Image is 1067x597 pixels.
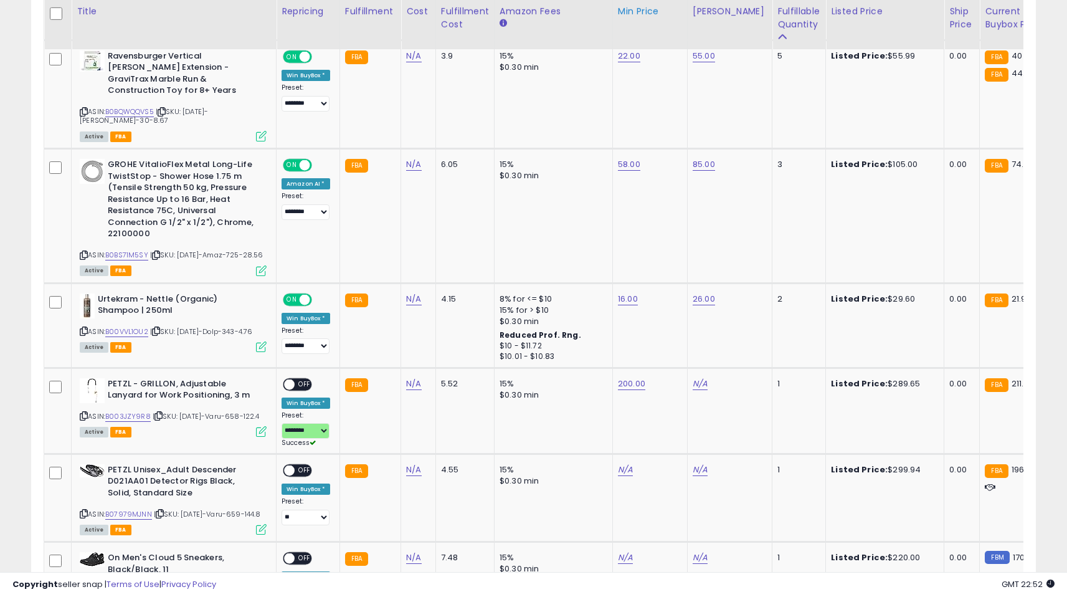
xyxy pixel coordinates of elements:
span: 44.41 [1012,67,1033,79]
div: 4.55 [441,464,485,475]
div: Cost [406,5,430,18]
b: Reduced Prof. Rng. [500,330,581,340]
span: OFF [295,553,315,564]
a: N/A [406,158,421,171]
span: ON [284,51,300,62]
div: 6.05 [441,159,485,170]
b: Listed Price: [831,158,888,170]
div: Listed Price [831,5,939,18]
img: 31ZP5pY021L._SL40_.jpg [80,378,105,403]
a: B07979MJNN [105,509,152,520]
a: Privacy Policy [161,578,216,590]
div: $10 - $11.72 [500,341,603,351]
span: ON [284,294,300,305]
small: FBA [985,294,1008,307]
small: FBA [345,294,368,307]
div: $55.99 [831,50,934,62]
a: B0BQWQQVS5 [105,107,154,117]
div: $105.00 [831,159,934,170]
div: ASIN: [80,378,267,436]
a: N/A [406,50,421,62]
b: Listed Price: [831,552,888,563]
span: OFF [295,379,315,389]
b: Listed Price: [831,50,888,62]
div: 4.15 [441,294,485,305]
span: FBA [110,342,131,353]
b: GROHE VitalioFlex Metal Long-Life TwistStop - Shower Hose 1.75 m (Tensile Strength 50 kg, Pressur... [108,159,259,243]
span: All listings currently available for purchase on Amazon [80,525,108,535]
div: Win BuyBox * [282,313,330,324]
div: 0.00 [949,159,970,170]
span: OFF [310,51,330,62]
small: FBA [345,50,368,64]
div: Current Buybox Price [985,5,1049,31]
div: 3.9 [441,50,485,62]
b: Ravensburger Vertical [PERSON_NAME] Extension - GraviTrax Marble Run & Construction Toy for 8+ Years [108,50,259,100]
div: ASIN: [80,464,267,533]
a: Terms of Use [107,578,159,590]
b: Listed Price: [831,378,888,389]
div: ASIN: [80,159,267,275]
a: B003JZY9R8 [105,411,151,422]
div: [PERSON_NAME] [693,5,767,18]
div: 0.00 [949,294,970,305]
div: Win BuyBox * [282,484,330,495]
strong: Copyright [12,578,58,590]
span: OFF [295,465,315,475]
small: FBA [985,50,1008,64]
div: 7.48 [441,552,485,563]
small: FBM [985,551,1009,564]
a: 16.00 [618,293,638,305]
div: Title [77,5,271,18]
b: On Men's Cloud 5 Sneakers, Black/Black, 11 [108,552,259,578]
a: N/A [406,464,421,476]
div: Min Price [618,5,682,18]
div: ASIN: [80,50,267,140]
span: All listings currently available for purchase on Amazon [80,342,108,353]
div: Amazon Fees [500,5,607,18]
div: 15% [500,159,603,170]
div: Preset: [282,84,330,112]
a: 200.00 [618,378,645,390]
small: FBA [985,68,1008,82]
b: PETZL - GRILLON, Adjustable Lanyard for Work Positioning, 3 m [108,378,259,404]
small: FBA [345,552,368,566]
a: 58.00 [618,158,640,171]
b: PETZL Unisex_Adult Descender D021AA01 Detector Rigs Black, Solid, Standard Size [108,464,259,502]
a: 85.00 [693,158,715,171]
div: $0.30 min [500,316,603,327]
small: FBA [985,464,1008,478]
span: OFF [310,160,330,171]
a: N/A [406,378,421,390]
a: N/A [693,378,708,390]
a: 55.00 [693,50,715,62]
div: ASIN: [80,294,267,351]
b: Urtekram - Nettle (Organic) Shampoo | 250ml [98,294,249,320]
a: N/A [618,552,633,564]
small: Amazon Fees. [500,18,507,29]
span: FBA [110,131,131,142]
div: $10.01 - $10.83 [500,351,603,362]
span: | SKU: [DATE]-[PERSON_NAME]-30-8.67 [80,107,208,125]
span: 170 [1013,552,1025,563]
div: 0.00 [949,552,970,563]
img: 41uJJhHGJDL._SL40_.jpg [80,464,105,477]
div: Preset: [282,192,330,220]
span: OFF [310,294,330,305]
span: All listings currently available for purchase on Amazon [80,131,108,142]
div: $0.30 min [500,170,603,181]
div: 2 [777,294,816,305]
div: $0.30 min [500,389,603,401]
a: B00VVL1OU2 [105,327,148,337]
div: 15% for > $10 [500,305,603,316]
div: 0.00 [949,378,970,389]
div: $299.94 [831,464,934,475]
a: N/A [693,552,708,564]
span: 40 [1012,50,1022,62]
div: seller snap | | [12,579,216,591]
div: 0.00 [949,50,970,62]
a: N/A [406,293,421,305]
div: Win BuyBox * [282,70,330,81]
div: 8% for <= $10 [500,294,603,305]
img: 41jKiu+UyyL._SL40_.jpg [80,50,105,72]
